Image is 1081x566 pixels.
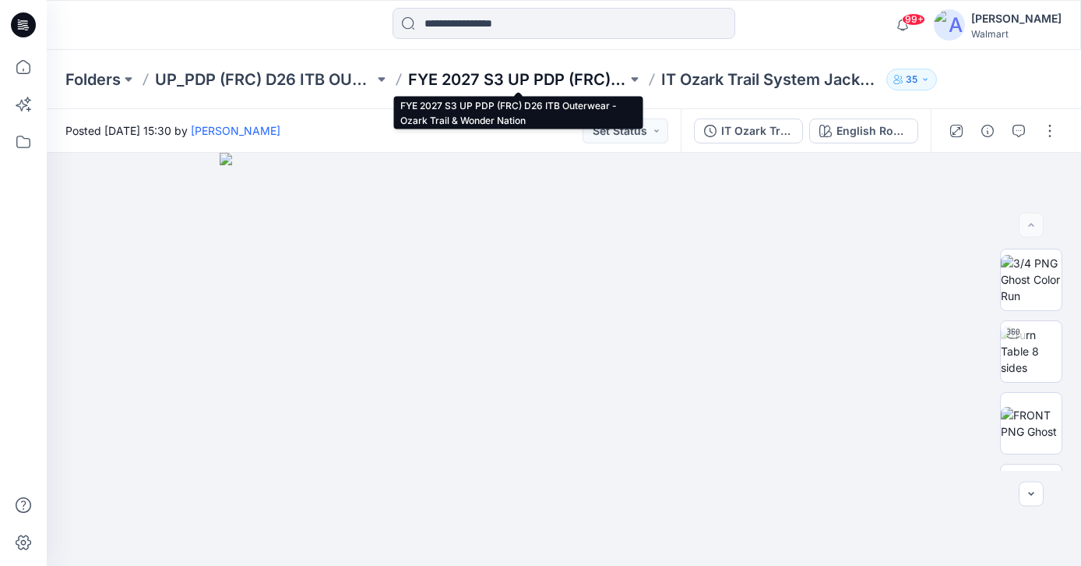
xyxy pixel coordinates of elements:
a: UP_PDP (FRC) D26 ITB OUTERWEAR [155,69,374,90]
button: Details [975,119,1000,143]
img: Turn Table 8 sides [1001,327,1062,376]
p: 35 [906,71,917,88]
img: FRONT PNG Ghost [1001,407,1062,440]
button: IT Ozark Trail System Jacket 1003 avtr changed [694,119,803,143]
div: English Rose 1 [836,122,908,140]
img: eyJhbGciOiJIUzI1NiIsImtpZCI6IjAiLCJzbHQiOiJzZXMiLCJ0eXAiOiJKV1QifQ.eyJkYXRhIjp7InR5cGUiOiJzdG9yYW... [220,153,907,566]
span: 99+ [902,13,925,26]
img: 3/4 PNG Ghost Color Run [1001,255,1062,304]
button: English Rose 1 [809,119,918,143]
div: [PERSON_NAME] [971,9,1062,28]
img: avatar [934,9,965,41]
a: [PERSON_NAME] [191,124,280,137]
div: IT Ozark Trail System Jacket 1003 avtr changed [721,122,793,140]
a: Folders [65,69,121,90]
div: Walmart [971,28,1062,40]
a: FYE 2027 S3 UP PDP (FRC) D26 ITB Outerwear - Ozark Trail & Wonder Nation [408,69,627,90]
button: 35 [886,69,937,90]
span: Posted [DATE] 15:30 by [65,122,280,139]
p: IT Ozark Trail System Jacket 1003 NEW [661,69,880,90]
